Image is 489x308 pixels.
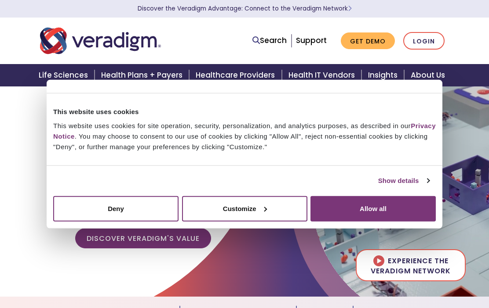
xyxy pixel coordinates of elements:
[190,64,283,86] a: Healthcare Providers
[403,32,445,50] a: Login
[75,228,211,248] a: Discover Veradigm's Value
[405,64,456,86] a: About Us
[138,4,352,13] a: Discover the Veradigm Advantage: Connect to the Veradigm NetworkLearn More
[96,64,190,86] a: Health Plans + Payers
[348,4,352,13] span: Learn More
[182,196,307,221] button: Customize
[252,35,287,47] a: Search
[378,175,429,186] a: Show details
[53,122,436,140] a: Privacy Notice
[310,196,436,221] button: Allow all
[53,196,179,221] button: Deny
[53,120,436,152] div: This website uses cookies for site operation, security, personalization, and analytics purposes, ...
[363,64,405,86] a: Insights
[296,35,327,46] a: Support
[341,32,395,50] a: Get Demo
[33,64,96,86] a: Life Sciences
[283,64,363,86] a: Health IT Vendors
[53,107,436,117] div: This website uses cookies
[40,26,161,55] img: Veradigm logo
